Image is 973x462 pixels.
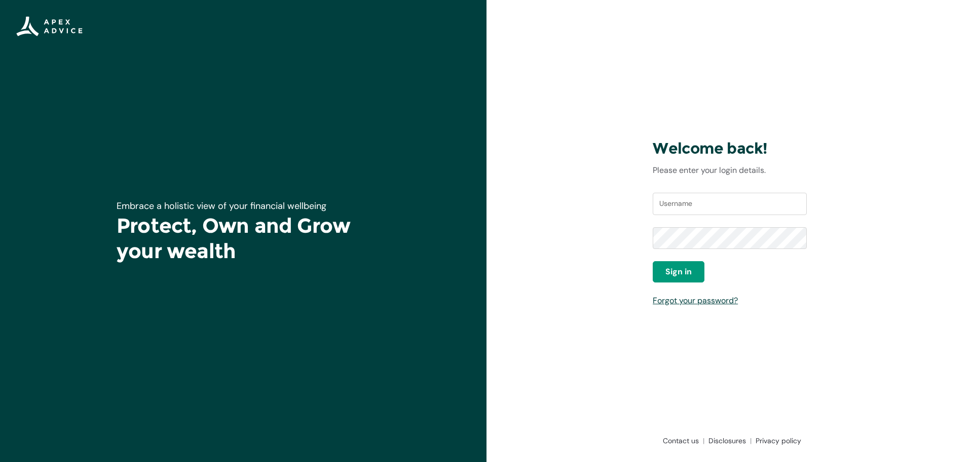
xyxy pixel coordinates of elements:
h3: Welcome back! [653,139,807,158]
h1: Protect, Own and Grow your wealth [117,213,370,264]
button: Sign in [653,261,704,282]
span: Sign in [665,266,692,278]
img: Apex Advice Group [16,16,83,37]
span: Embrace a holistic view of your financial wellbeing [117,200,326,212]
a: Contact us [659,436,704,446]
p: Please enter your login details. [653,164,807,176]
a: Privacy policy [752,436,801,446]
input: Username [653,193,807,215]
a: Disclosures [704,436,752,446]
a: Forgot your password? [653,295,738,306]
